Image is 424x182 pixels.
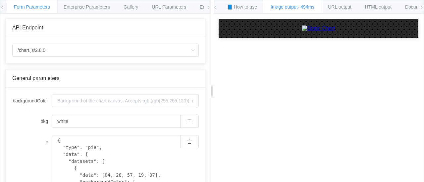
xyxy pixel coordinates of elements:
span: API Endpoint [12,25,43,30]
span: Enterprise Parameters [64,4,110,10]
span: 📘 How to use [227,4,257,10]
label: backgroundColor [12,94,52,107]
img: Static Chart [302,25,335,31]
label: c [12,135,52,148]
span: URL output [328,4,351,10]
input: Background of the chart canvas. Accepts rgb (rgb(255,255,120)), colors (red), and url-encoded hex... [52,115,180,128]
input: Select [12,44,199,57]
span: Environments [200,4,228,10]
span: URL Parameters [152,4,186,10]
span: HTML output [365,4,392,10]
span: General parameters [12,75,59,81]
a: Static Chart [225,25,412,31]
span: Form Parameters [14,4,50,10]
span: - 494ms [298,4,315,10]
span: Gallery [124,4,138,10]
label: bkg [12,115,52,128]
span: Image output [271,4,314,10]
input: Background of the chart canvas. Accepts rgb (rgb(255,255,120)), colors (red), and url-encoded hex... [52,94,199,107]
